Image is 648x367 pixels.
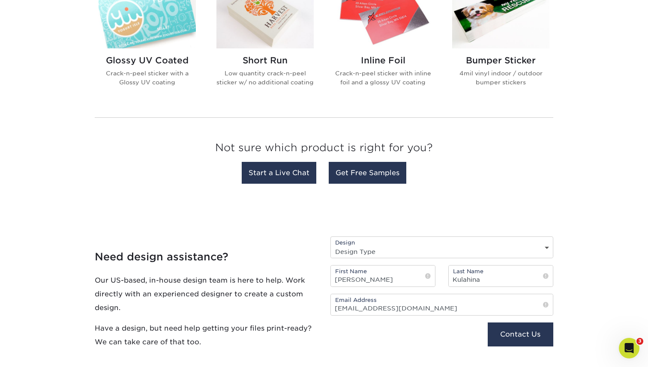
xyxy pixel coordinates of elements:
[452,69,549,87] p: 4mil vinyl indoor / outdoor bumper stickers
[329,162,406,184] a: Get Free Samples
[488,322,553,346] button: Contact Us
[216,69,314,87] p: Low quantity crack-n-peel sticker w/ no additional coating
[619,338,639,358] iframe: Intercom live chat
[95,251,318,263] h4: Need design assistance?
[216,55,314,66] h2: Short Run
[452,55,549,66] h2: Bumper Sticker
[99,55,196,66] h2: Glossy UV Coated
[242,162,316,184] a: Start a Live Chat
[636,338,643,345] span: 3
[334,55,432,66] h2: Inline Foil
[95,273,318,314] p: Our US-based, in-house design team is here to help. Work directly with an experienced designer to...
[95,135,553,164] h3: Not sure which product is right for you?
[334,69,432,87] p: Crack-n-peel sticker with inline foil and a glossy UV coating
[330,322,461,356] iframe: reCAPTCHA
[99,69,196,87] p: Crack-n-peel sticker with a Glossy UV coating
[95,321,318,349] p: Have a design, but need help getting your files print-ready? We can take care of that too.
